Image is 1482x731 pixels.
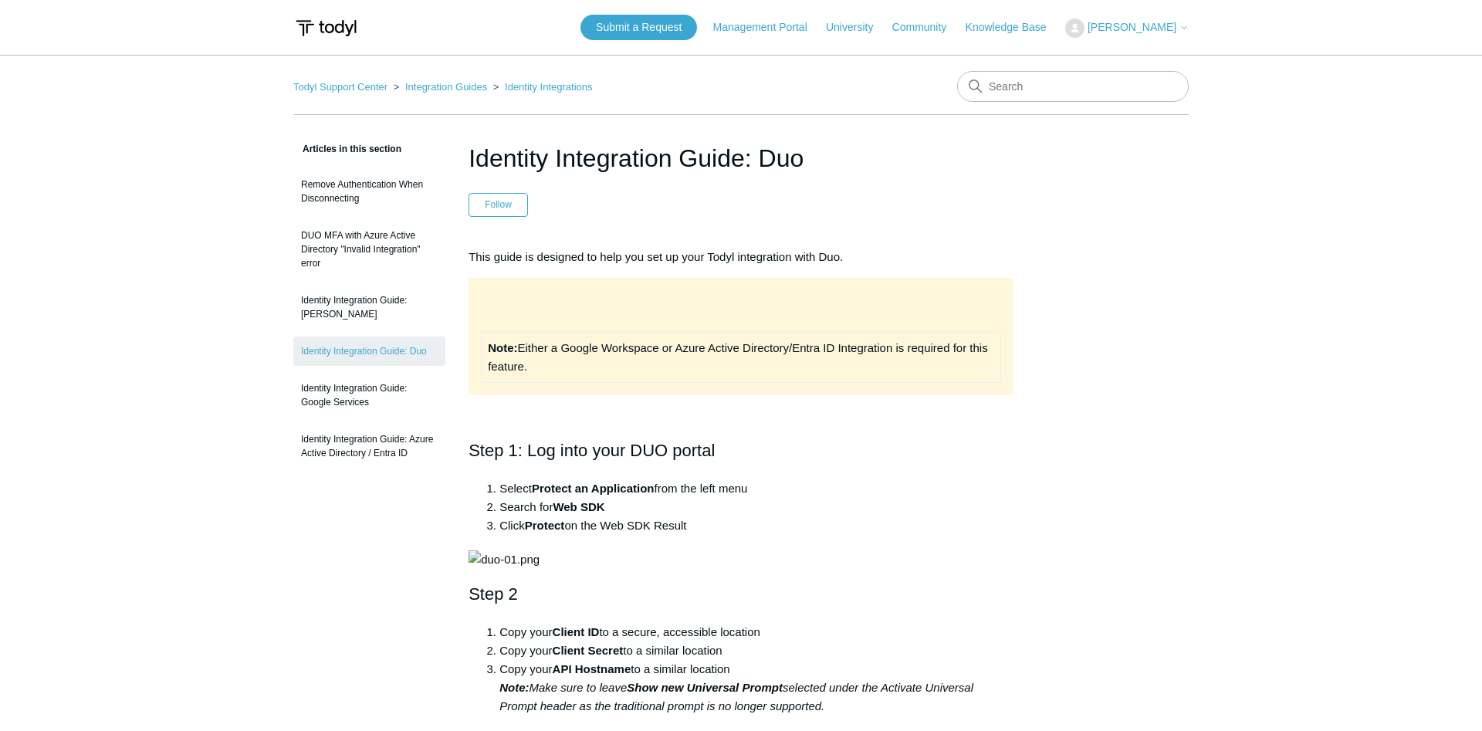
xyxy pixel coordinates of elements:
[405,81,487,93] a: Integration Guides
[966,19,1062,36] a: Knowledge Base
[713,19,823,36] a: Management Portal
[553,644,624,657] strong: Client Secret
[499,641,1013,660] li: Copy your to a similar location
[293,286,445,329] a: Identity Integration Guide: [PERSON_NAME]
[525,519,565,532] strong: Protect
[469,550,540,569] img: duo-01.png
[469,140,1013,177] h1: Identity Integration Guide: Duo
[391,81,490,93] li: Integration Guides
[293,81,387,93] a: Todyl Support Center
[499,623,1013,641] li: Copy your to a secure, accessible location
[1065,19,1189,38] button: [PERSON_NAME]
[293,374,445,417] a: Identity Integration Guide: Google Services
[293,14,359,42] img: Todyl Support Center Help Center home page
[580,15,697,40] a: Submit a Request
[293,170,445,213] a: Remove Authentication When Disconnecting
[490,81,593,93] li: Identity Integrations
[627,681,783,694] strong: Show new Universal Prompt
[532,482,655,495] strong: Protect an Application
[499,681,973,712] em: Make sure to leave selected under the Activate Universal Prompt header as the traditional prompt ...
[482,332,1001,382] td: Either a Google Workspace or Azure Active Directory/Entra ID Integration is required for this fea...
[505,81,592,93] a: Identity Integrations
[469,193,528,216] button: Follow Article
[553,500,604,513] strong: Web SDK
[488,341,517,354] strong: Note:
[892,19,963,36] a: Community
[499,660,1013,716] li: Copy your to a similar location
[499,498,1013,516] li: Search for
[553,625,600,638] strong: Client ID
[499,516,1013,535] li: Click on the Web SDK Result
[293,144,401,154] span: Articles in this section
[1088,21,1176,33] span: [PERSON_NAME]
[553,662,631,675] strong: API Hostname
[499,681,529,694] strong: Note:
[826,19,888,36] a: University
[499,479,1013,498] li: Select from the left menu
[293,221,445,278] a: DUO MFA with Azure Active Directory "Invalid Integration" error
[469,437,1013,464] h2: Step 1: Log into your DUO portal
[293,337,445,366] a: Identity Integration Guide: Duo
[469,580,1013,607] h2: Step 2
[957,71,1189,102] input: Search
[293,81,391,93] li: Todyl Support Center
[469,248,1013,266] p: This guide is designed to help you set up your Todyl integration with Duo.
[293,425,445,468] a: Identity Integration Guide: Azure Active Directory / Entra ID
